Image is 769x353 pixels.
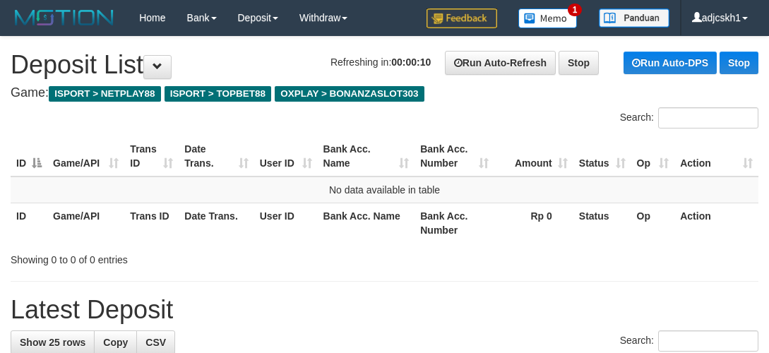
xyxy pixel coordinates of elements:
[415,136,494,176] th: Bank Acc. Number: activate to sort column ascending
[254,203,318,243] th: User ID
[49,86,161,102] span: ISPORT > NETPLAY88
[631,136,675,176] th: Op: activate to sort column ascending
[631,203,675,243] th: Op
[145,337,166,348] span: CSV
[11,7,118,28] img: MOTION_logo.png
[599,8,669,28] img: panduan.png
[11,51,758,79] h1: Deposit List
[720,52,758,74] a: Stop
[624,52,717,74] a: Run Auto-DPS
[568,4,583,16] span: 1
[11,136,47,176] th: ID: activate to sort column descending
[103,337,128,348] span: Copy
[11,296,758,324] h1: Latest Deposit
[275,86,424,102] span: OXPLAY > BONANZASLOT303
[391,56,431,68] strong: 00:00:10
[318,136,415,176] th: Bank Acc. Name: activate to sort column ascending
[559,51,599,75] a: Stop
[11,176,758,203] td: No data available in table
[518,8,578,28] img: Button%20Memo.svg
[330,56,431,68] span: Refreshing in:
[674,136,758,176] th: Action: activate to sort column ascending
[47,203,124,243] th: Game/API
[165,86,271,102] span: ISPORT > TOPBET88
[427,8,497,28] img: Feedback.jpg
[124,136,179,176] th: Trans ID: activate to sort column ascending
[179,136,254,176] th: Date Trans.: activate to sort column ascending
[494,203,573,243] th: Rp 0
[445,51,556,75] a: Run Auto-Refresh
[318,203,415,243] th: Bank Acc. Name
[573,203,631,243] th: Status
[620,107,758,128] label: Search:
[658,330,758,352] input: Search:
[573,136,631,176] th: Status: activate to sort column ascending
[11,203,47,243] th: ID
[124,203,179,243] th: Trans ID
[179,203,254,243] th: Date Trans.
[620,330,758,352] label: Search:
[47,136,124,176] th: Game/API: activate to sort column ascending
[415,203,494,243] th: Bank Acc. Number
[658,107,758,128] input: Search:
[494,136,573,176] th: Amount: activate to sort column ascending
[20,337,85,348] span: Show 25 rows
[11,247,310,267] div: Showing 0 to 0 of 0 entries
[674,203,758,243] th: Action
[11,86,758,100] h4: Game:
[254,136,318,176] th: User ID: activate to sort column ascending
